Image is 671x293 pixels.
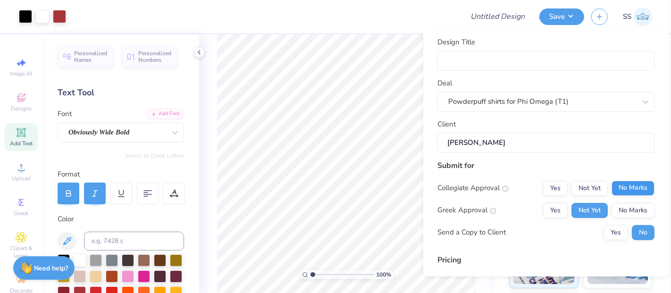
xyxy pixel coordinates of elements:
[571,180,608,195] button: Not Yet
[11,105,32,112] span: Designs
[539,8,584,25] button: Save
[604,225,628,240] button: Yes
[377,270,392,279] span: 100 %
[437,254,654,265] div: Pricing
[543,180,568,195] button: Yes
[58,169,185,180] div: Format
[437,205,496,216] div: Greek Approval
[12,175,31,182] span: Upload
[571,202,608,218] button: Not Yet
[58,86,184,99] div: Text Tool
[147,109,184,119] div: Add Font
[138,50,172,63] span: Personalized Numbers
[634,8,652,26] img: Shashank S Sharma
[543,202,568,218] button: Yes
[58,214,184,225] div: Color
[612,202,654,218] button: No Marks
[463,7,532,26] input: Untitled Design
[437,133,654,153] input: e.g. Ethan Linker
[125,152,184,159] button: Switch to Greek Letters
[84,232,184,251] input: e.g. 7428 c
[10,70,33,77] span: Image AI
[437,183,509,193] div: Collegiate Approval
[612,180,654,195] button: No Marks
[437,118,456,129] label: Client
[623,11,631,22] span: SS
[14,209,29,217] span: Greek
[437,78,452,89] label: Deal
[623,8,652,26] a: SS
[58,109,72,119] label: Font
[5,244,38,260] span: Clipart & logos
[437,159,654,171] div: Submit for
[10,140,33,147] span: Add Text
[74,50,108,63] span: Personalized Names
[437,37,475,48] label: Design Title
[34,264,68,273] strong: Need help?
[632,225,654,240] button: No
[437,227,506,238] div: Send a Copy to Client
